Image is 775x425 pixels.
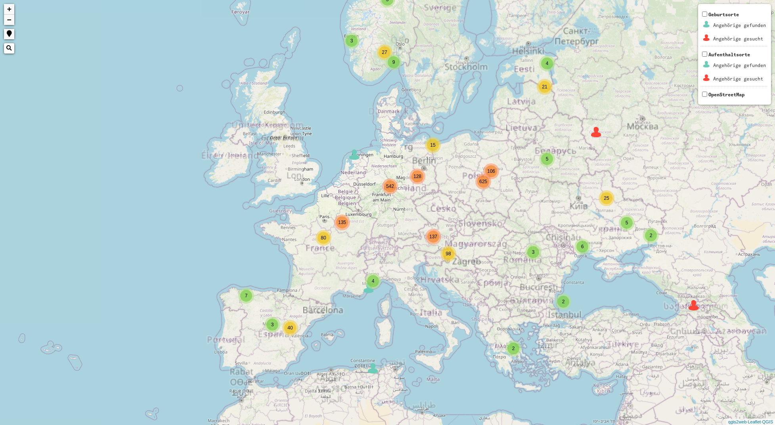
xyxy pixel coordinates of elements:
img: Aufenthaltsorte_1_Angeh%C3%B6rigegefunden0.png [702,59,712,69]
img: Geburtsorte_2_Angeh%C3%B6rigegesucht1.png [702,33,712,43]
span: 40 [287,325,293,331]
a: Leaflet [748,419,761,424]
span: 3 [532,249,535,255]
span: 3 [350,38,353,44]
td: Angehörige gefunden [713,19,766,32]
input: OpenStreetMap [702,92,707,97]
span: 3 [271,322,274,327]
span: 15 [430,142,435,148]
span: 542 [386,184,394,189]
input: GeburtsorteAngehörige gefundenAngehörige gesucht [702,11,707,17]
a: Zoom in [4,4,14,15]
span: 2 [650,233,653,238]
span: 2 [562,299,565,304]
img: Aufenthaltsorte_1_Angeh%C3%B6rigegesucht1.png [702,73,712,83]
td: Angehörige gefunden [713,59,766,72]
span: 106 [487,168,495,174]
a: Show me where I am [4,29,14,39]
span: 625 [479,179,487,184]
span: 4 [372,278,375,284]
span: 25 [604,195,609,201]
img: Geburtsorte_2_Angeh%C3%B6rigegefunden0.png [702,19,712,29]
span: 4 [546,61,549,66]
span: 5 [546,156,549,162]
input: AufenthaltsorteAngehörige gefundenAngehörige gesucht [702,52,707,57]
span: 27 [382,50,387,55]
span: 80 [321,235,326,241]
a: qgis2web [728,419,746,424]
span: 9 [392,59,395,65]
span: Geburtsorte [700,11,767,46]
a: QGIS [762,419,773,424]
span: 98 [446,251,451,257]
span: 137 [429,234,437,239]
td: Angehörige gesucht [713,73,766,85]
span: OpenStreetMap [708,92,744,98]
span: 5 [626,220,628,226]
td: Angehörige gesucht [713,33,766,45]
span: Aufenthaltsorte [700,52,767,86]
span: 6 [581,244,584,249]
span: 128 [413,174,421,179]
span: 7 [245,293,248,299]
span: 21 [542,84,547,90]
a: Zoom out [4,15,14,25]
span: 2 [512,346,515,351]
span: 135 [338,220,346,225]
